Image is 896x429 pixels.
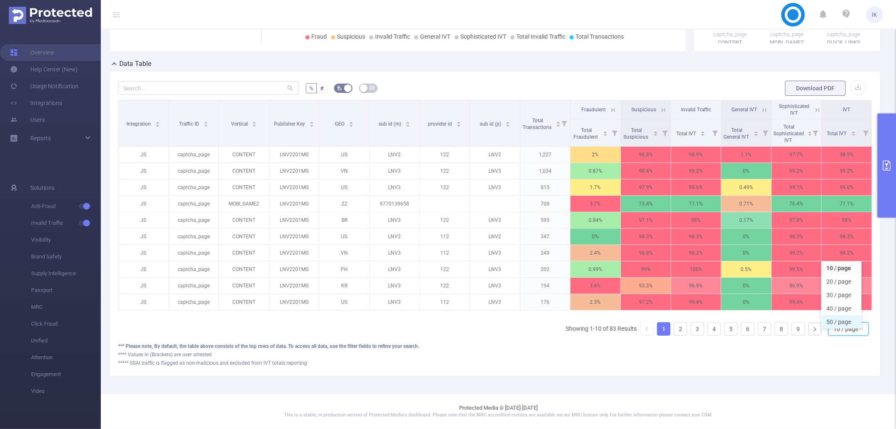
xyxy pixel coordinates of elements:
[420,229,470,245] p: 112
[775,323,788,335] a: 8
[721,179,771,195] p: 0.49%
[815,38,872,47] p: QUICK_LINKS
[603,130,608,135] div: Sort
[31,232,101,248] span: Visibility
[657,322,670,336] li: 1
[621,179,671,195] p: 97.9%
[570,163,620,179] p: 0.87%
[310,124,314,126] i: icon: caret-down
[420,163,470,179] p: 122
[821,315,862,329] li: 50 / page
[420,261,470,277] p: 122
[721,212,771,228] p: 0.17%
[420,294,470,310] p: 112
[671,294,721,310] p: 99.4%
[219,147,269,163] p: CONTENT
[470,294,520,310] p: LNV3
[370,212,420,228] p: LNV3
[775,322,788,336] li: 8
[671,163,721,179] p: 99.2%
[203,120,208,125] div: Sort
[700,130,705,135] div: Sort
[653,130,658,135] div: Sort
[10,44,54,61] a: Overview
[375,33,410,40] span: Invalid Traffic
[169,179,219,195] p: captcha_page
[480,121,502,127] span: sub id (p)
[623,127,649,140] span: Total Suspicious
[370,278,420,294] p: LNV3
[219,179,269,195] p: CONTENT
[792,323,804,335] a: 9
[370,261,420,277] p: LNV3
[31,299,101,316] span: MRC
[556,120,561,125] div: Sort
[570,261,620,277] p: 0.99%
[319,245,369,261] p: VN
[337,33,365,40] span: Suspicious
[219,196,269,212] p: MOBI_GAMEZ
[309,120,314,125] div: Sort
[169,229,219,245] p: captcha_page
[691,322,704,336] li: 3
[203,120,208,123] i: icon: caret-up
[269,294,319,310] p: LNV2201MG
[457,124,461,126] i: icon: caret-down
[621,261,671,277] p: 99%
[219,278,269,294] p: CONTENT
[671,212,721,228] p: 98%
[671,278,721,294] p: 96.9%
[118,245,168,261] p: JS
[406,124,410,126] i: icon: caret-down
[575,33,624,40] span: Total Transactions
[681,107,711,113] span: Invalid Traffic
[460,33,506,40] span: Sophisticated IVT
[118,81,299,95] input: Search...
[759,38,815,47] p: MOBI_GAMEZ
[370,294,420,310] p: LNV3
[573,127,599,140] span: Total Fraudulent
[10,95,62,111] a: Integrations
[860,119,872,146] i: Filter menu
[126,121,152,127] span: Integration
[420,212,470,228] p: 122
[821,302,862,315] li: 40 / page
[219,245,269,261] p: CONTENT
[370,196,420,212] p: 9770139658
[269,147,319,163] p: LNV2201MG
[470,163,520,179] p: LNV3
[671,245,721,261] p: 99.2%
[674,322,687,336] li: 2
[9,7,92,24] img: Protected Media
[155,120,160,123] i: icon: caret-up
[118,294,168,310] p: JS
[721,163,771,179] p: 0%
[851,133,856,135] i: icon: caret-down
[621,163,671,179] p: 98.4%
[779,103,809,116] span: Sophisticated IVT
[520,196,570,212] p: 708
[671,179,721,195] p: 99.6%
[725,323,737,335] a: 5
[721,278,771,294] p: 0%
[310,120,314,123] i: icon: caret-up
[732,107,757,113] span: General IVT
[118,212,168,228] p: JS
[822,179,872,195] p: 99.6%
[30,130,51,147] a: Reports
[556,124,560,126] i: icon: caret-down
[822,212,872,228] p: 98%
[319,261,369,277] p: PH
[31,332,101,349] span: Unified
[420,179,470,195] p: 122
[807,133,812,135] i: icon: caret-down
[269,196,319,212] p: LNV2201MG
[118,163,168,179] p: JS
[155,124,160,126] i: icon: caret-down
[859,326,864,332] i: icon: down
[378,121,402,127] span: sub id (m)
[570,294,620,310] p: 2.3%
[523,118,553,130] span: Total Transactions
[520,229,570,245] p: 347
[169,278,219,294] p: captcha_page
